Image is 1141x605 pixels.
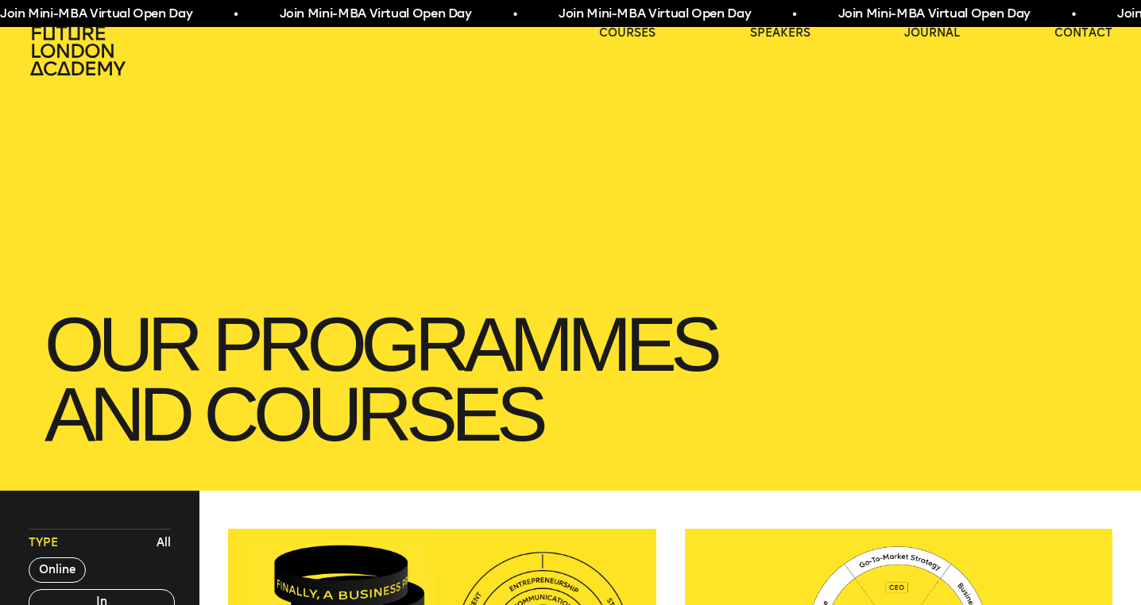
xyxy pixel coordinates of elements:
a: contact [1054,25,1112,41]
h1: our Programmes and courses [29,294,1112,465]
button: All [153,531,175,555]
span: • [234,5,238,24]
span: • [1071,5,1075,24]
a: journal [904,25,960,41]
span: • [512,5,516,24]
span: Type [29,535,58,551]
a: courses [599,25,656,41]
span: • [792,5,796,24]
button: Online [29,557,86,583]
a: speakers [750,25,810,41]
